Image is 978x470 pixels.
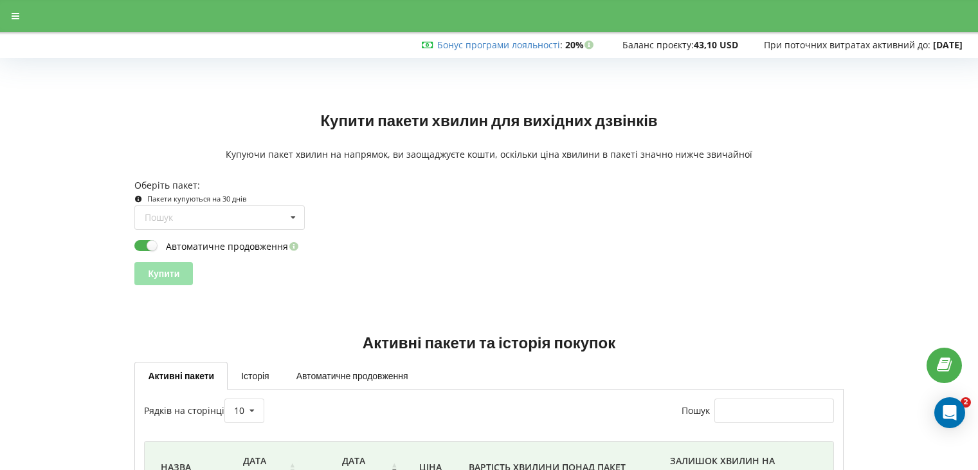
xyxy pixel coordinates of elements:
[764,39,930,51] span: При поточних витратах активний до:
[145,213,173,222] div: Пошук
[694,39,738,51] strong: 43,10 USD
[147,194,246,203] small: Пакети купуються на 30 днів
[283,362,422,389] a: Автоматичне продовження
[934,397,965,428] div: Open Intercom Messenger
[682,404,834,417] label: Пошук
[134,333,843,353] h2: Активні пакети та історія покупок
[437,39,563,51] span: :
[144,404,264,417] label: Рядків на сторінці
[714,399,834,423] input: Пошук
[134,239,301,252] label: Автоматичне продовження
[134,362,228,390] a: Активні пакети
[320,111,657,131] h2: Купити пакети хвилин для вихідних дзвінків
[134,179,843,285] form: Оберіть пакет:
[933,39,963,51] strong: [DATE]
[961,397,971,408] span: 2
[437,39,560,51] a: Бонус програми лояльності
[234,406,244,415] div: 10
[134,148,843,161] p: Купуючи пакет хвилин на напрямок, ви заощаджуєте кошти, оскільки ціна хвилини в пакеті значно ниж...
[228,362,282,389] a: Історія
[622,39,694,51] span: Баланс проєкту:
[565,39,597,51] strong: 20%
[288,241,299,250] i: Увімкніть цю опцію, щоб автоматично продовжувати дію пакету в день її завершення. Кошти на продов...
